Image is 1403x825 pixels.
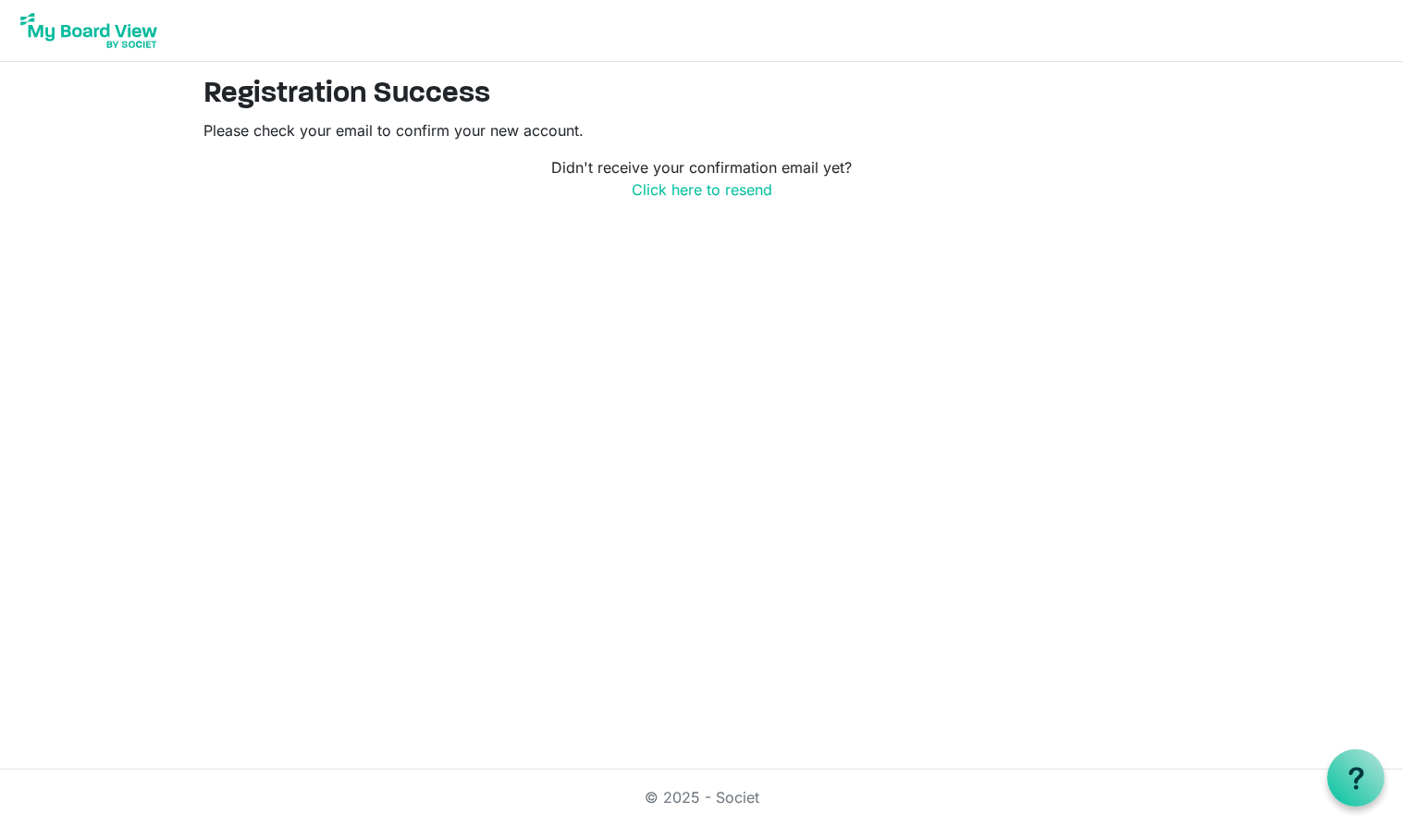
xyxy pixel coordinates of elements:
img: My Board View Logo [15,7,163,54]
a: © 2025 - Societ [645,788,759,807]
p: Didn't receive your confirmation email yet? [203,156,1200,201]
a: Click here to resend [632,180,772,199]
p: Please check your email to confirm your new account. [203,119,1200,142]
h2: Registration Success [203,77,1200,112]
